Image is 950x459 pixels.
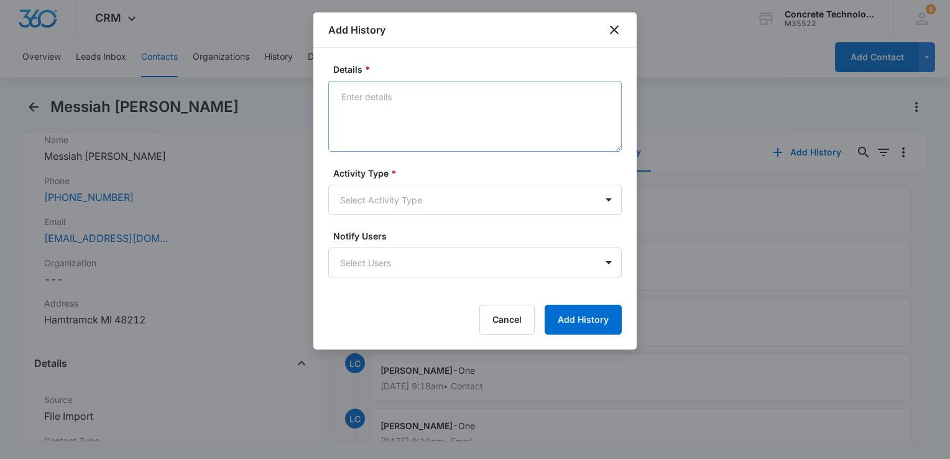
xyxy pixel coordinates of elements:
[607,22,622,37] button: close
[333,167,627,180] label: Activity Type
[328,22,385,37] h1: Add History
[545,305,622,335] button: Add History
[479,305,535,335] button: Cancel
[333,229,627,243] label: Notify Users
[333,63,627,76] label: Details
